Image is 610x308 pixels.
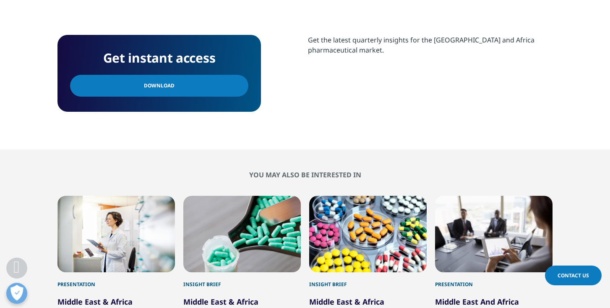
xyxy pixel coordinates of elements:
[70,47,248,68] h4: Get instant access
[558,272,589,279] span: Contact Us
[57,171,553,179] h2: You may also be interested in
[144,81,175,90] span: Download
[435,272,553,288] div: Presentation
[545,266,602,285] a: Contact Us
[70,75,248,97] a: Download
[6,283,27,304] button: Open Preferences
[309,272,427,288] div: Insight Brief
[183,272,301,288] div: Insight Brief
[57,272,175,288] div: Presentation
[308,35,553,61] p: Get the latest quarterly insights for the [GEOGRAPHIC_DATA] and Africa pharmaceutical market.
